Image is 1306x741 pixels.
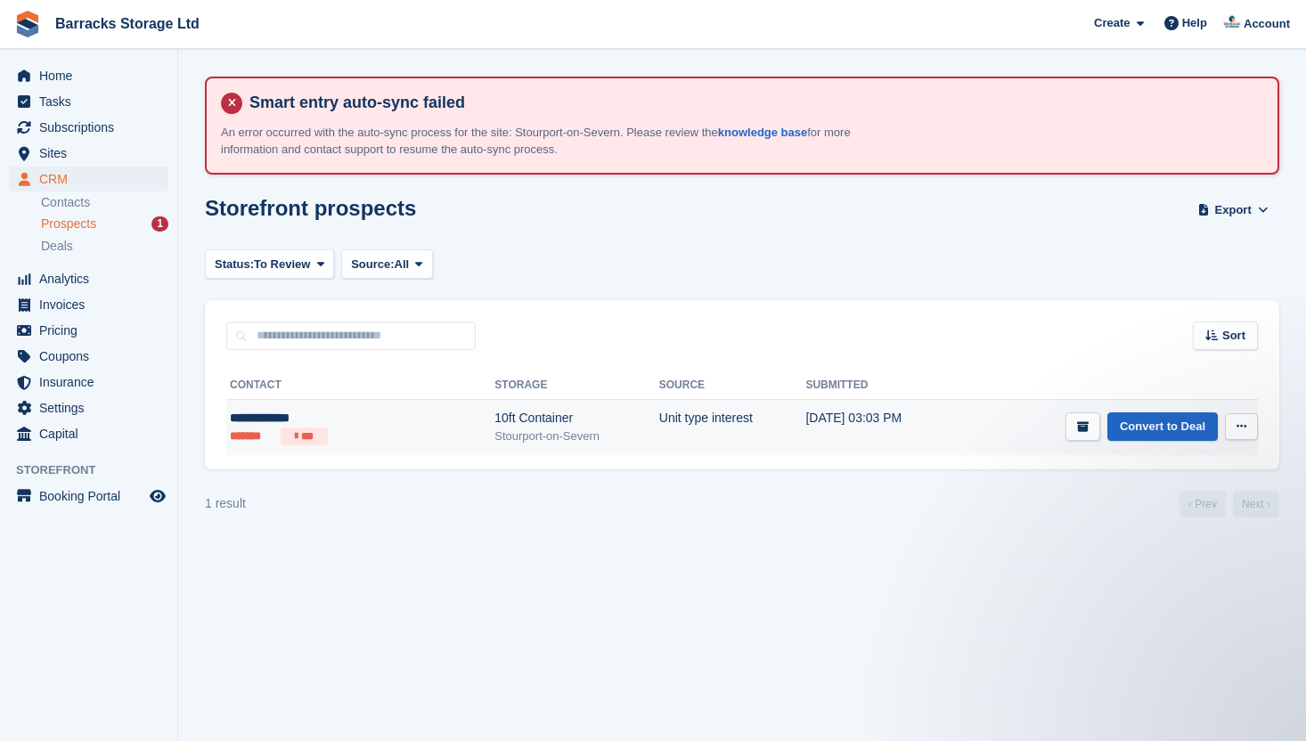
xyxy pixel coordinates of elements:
a: menu [9,63,168,88]
a: menu [9,141,168,166]
button: Source: All [341,249,433,279]
h4: Smart entry auto-sync failed [242,93,1263,113]
td: [DATE] 03:03 PM [805,400,956,455]
span: Home [39,63,146,88]
img: stora-icon-8386f47178a22dfd0bd8f6a31ec36ba5ce8667c1dd55bd0f319d3a0aa187defe.svg [14,11,41,37]
span: Invoices [39,292,146,317]
span: Settings [39,395,146,420]
a: menu [9,115,168,140]
p: An error occurred with the auto-sync process for the site: Stourport-on-Severn. Please review the... [221,124,889,159]
span: Help [1182,14,1207,32]
a: menu [9,344,168,369]
td: Unit type interest [659,400,806,455]
span: To Review [254,256,310,273]
a: menu [9,395,168,420]
span: Status: [215,256,254,273]
span: Insurance [39,370,146,395]
a: Preview store [147,485,168,507]
a: Previous [1179,491,1226,517]
th: Storage [494,371,659,400]
span: Coupons [39,344,146,369]
div: Stourport-on-Severn [494,427,659,445]
a: menu [9,292,168,317]
a: menu [9,89,168,114]
span: Sort [1222,327,1245,345]
a: Deals [41,237,168,256]
img: Jack Ward [1223,14,1241,32]
span: Storefront [16,461,177,479]
span: Deals [41,238,73,255]
span: Subscriptions [39,115,146,140]
a: menu [9,484,168,509]
th: Contact [226,371,494,400]
span: Prospects [41,216,96,232]
div: 10ft Container [494,409,659,427]
span: Sites [39,141,146,166]
a: menu [9,318,168,343]
h1: Storefront prospects [205,196,416,220]
a: menu [9,421,168,446]
span: Create [1094,14,1130,32]
div: 1 result [205,494,246,513]
a: knowledge base [718,126,807,139]
a: Next [1233,491,1279,517]
a: Contacts [41,194,168,211]
button: Export [1194,196,1272,225]
span: Pricing [39,318,146,343]
a: Convert to Deal [1107,412,1218,442]
span: Analytics [39,266,146,291]
span: All [395,256,410,273]
span: Export [1215,201,1252,219]
a: menu [9,370,168,395]
span: Booking Portal [39,484,146,509]
a: menu [9,266,168,291]
span: Tasks [39,89,146,114]
th: Source [659,371,806,400]
a: Barracks Storage Ltd [48,9,207,38]
th: Submitted [805,371,956,400]
span: Account [1244,15,1290,33]
span: Capital [39,421,146,446]
span: CRM [39,167,146,191]
button: Status: To Review [205,249,334,279]
a: Prospects 1 [41,215,168,233]
span: Source: [351,256,394,273]
nav: Page [1176,491,1283,517]
a: menu [9,167,168,191]
div: 1 [151,216,168,232]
